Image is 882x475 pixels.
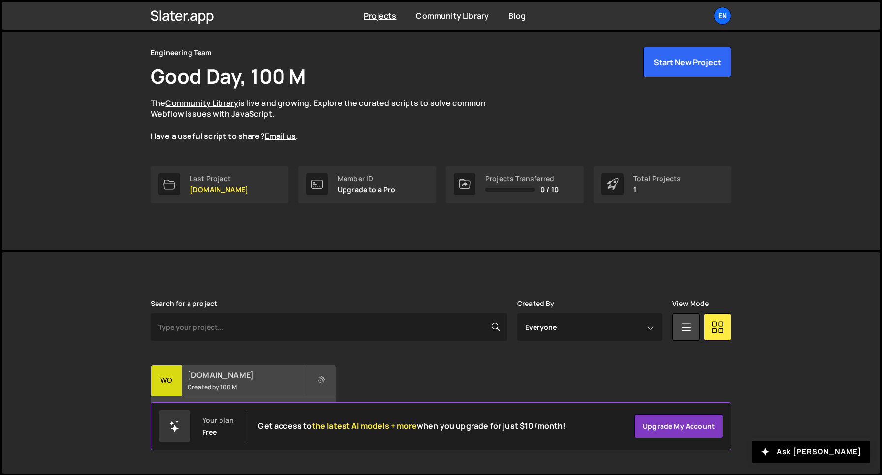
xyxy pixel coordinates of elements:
[633,186,681,194] p: 1
[151,365,336,426] a: wo [DOMAIN_NAME] Created by 100 M 9 pages, last updated by 100 M [DATE]
[633,175,681,183] div: Total Projects
[151,396,336,426] div: 9 pages, last updated by 100 M [DATE]
[364,10,396,21] a: Projects
[151,47,212,59] div: Engineering Team
[258,421,566,431] h2: Get access to when you upgrade for just $10/month!
[714,7,731,25] a: En
[265,131,296,141] a: Email us
[540,186,559,194] span: 0 / 10
[190,186,248,194] p: [DOMAIN_NAME]
[672,300,709,307] label: View Mode
[188,370,306,380] h2: [DOMAIN_NAME]
[634,414,723,438] a: Upgrade my account
[151,365,182,396] div: wo
[338,186,396,194] p: Upgrade to a Pro
[485,175,559,183] div: Projects Transferred
[188,383,306,391] small: Created by 100 M
[202,416,234,424] div: Your plan
[151,98,505,142] p: The is live and growing. Explore the curated scripts to solve common Webflow issues with JavaScri...
[151,63,306,90] h1: Good Day, 100 M
[190,175,248,183] div: Last Project
[338,175,396,183] div: Member ID
[165,98,238,108] a: Community Library
[151,166,288,203] a: Last Project [DOMAIN_NAME]
[151,300,217,307] label: Search for a project
[202,428,217,436] div: Free
[151,313,507,341] input: Type your project...
[752,441,870,463] button: Ask [PERSON_NAME]
[508,10,526,21] a: Blog
[643,47,731,77] button: Start New Project
[517,300,555,307] label: Created By
[416,10,489,21] a: Community Library
[312,420,417,431] span: the latest AI models + more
